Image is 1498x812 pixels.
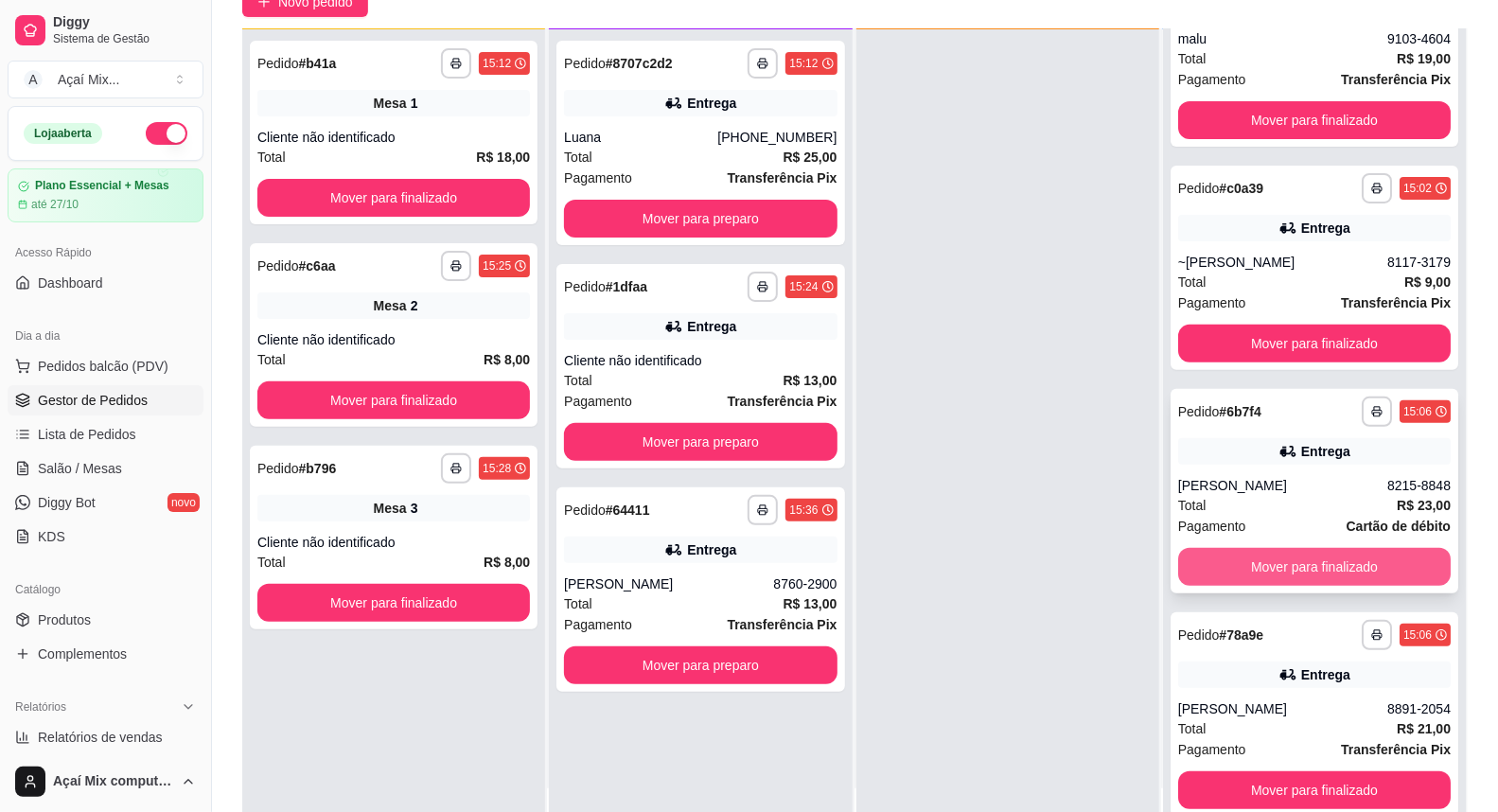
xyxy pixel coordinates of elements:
[411,499,418,518] div: 3
[257,128,530,147] div: Cliente não identificado
[564,593,592,614] span: Total
[8,639,203,669] a: Complementos
[1178,771,1451,809] button: Mover para finalizado
[728,394,837,409] strong: Transferência Pix
[8,722,203,752] a: Relatórios de vendas
[38,357,168,376] span: Pedidos balcão (PDV)
[1178,181,1220,196] span: Pedido
[1219,627,1263,643] strong: # 78a9e
[564,351,837,370] div: Cliente não identificado
[38,425,136,444] span: Lista de Pedidos
[38,459,122,478] span: Salão / Mesas
[687,317,736,336] div: Entrega
[789,503,818,518] div: 15:36
[1178,718,1207,739] span: Total
[789,279,818,294] div: 15:24
[784,150,837,165] strong: R$ 25,00
[1341,742,1451,757] strong: Transferência Pix
[8,385,203,415] a: Gestor de Pedidos
[8,351,203,381] button: Pedidos balcão (PDV)
[564,128,717,147] div: Luana
[606,279,647,294] strong: # 1dfaa
[1178,48,1207,69] span: Total
[1178,739,1246,760] span: Pagamento
[374,296,407,315] span: Mesa
[257,179,530,217] button: Mover para finalizado
[8,605,203,635] a: Produtos
[1387,29,1451,48] div: 9103-4604
[564,56,606,71] span: Pedido
[257,533,530,552] div: Cliente não identificado
[374,499,407,518] span: Mesa
[483,258,511,274] div: 15:25
[1178,69,1246,90] span: Pagamento
[564,391,632,412] span: Pagamento
[257,147,286,168] span: Total
[8,268,203,298] a: Dashboard
[1403,627,1432,643] div: 15:06
[1178,253,1387,272] div: ~[PERSON_NAME]
[1178,272,1207,292] span: Total
[1219,181,1263,196] strong: # c0a39
[53,773,173,790] span: Açaí Mix computador
[24,70,43,89] span: A
[1178,292,1246,313] span: Pagamento
[1397,498,1451,513] strong: R$ 23,00
[1178,548,1451,586] button: Mover para finalizado
[1178,516,1246,537] span: Pagamento
[15,699,66,715] span: Relatórios
[257,258,299,274] span: Pedido
[1178,29,1387,48] div: malu
[717,128,837,147] div: [PHONE_NUMBER]
[38,391,148,410] span: Gestor de Pedidos
[1403,404,1432,419] div: 15:06
[257,330,530,349] div: Cliente não identificado
[35,179,169,193] article: Plano Essencial + Mesas
[257,552,286,573] span: Total
[687,540,736,559] div: Entrega
[1301,665,1350,684] div: Entrega
[484,352,530,367] strong: R$ 8,00
[564,503,606,518] span: Pedido
[1387,253,1451,272] div: 8117-3179
[789,56,818,71] div: 15:12
[38,527,65,546] span: KDS
[1387,476,1451,495] div: 8215-8848
[564,168,632,188] span: Pagamento
[1178,699,1387,718] div: [PERSON_NAME]
[8,238,203,268] div: Acesso Rápido
[411,296,418,315] div: 2
[8,487,203,518] a: Diggy Botnovo
[1341,295,1451,310] strong: Transferência Pix
[257,461,299,476] span: Pedido
[257,584,530,622] button: Mover para finalizado
[484,555,530,570] strong: R$ 8,00
[1347,519,1451,534] strong: Cartão de débito
[8,521,203,552] a: KDS
[1403,181,1432,196] div: 15:02
[38,274,103,292] span: Dashboard
[8,759,203,804] button: Açaí Mix computador
[687,94,736,113] div: Entrega
[564,147,592,168] span: Total
[299,258,336,274] strong: # c6aa
[38,644,127,663] span: Complementos
[257,56,299,71] span: Pedido
[38,728,163,747] span: Relatórios de vendas
[564,279,606,294] span: Pedido
[728,170,837,185] strong: Transferência Pix
[31,197,79,212] article: até 27/10
[299,461,337,476] strong: # b796
[1178,476,1387,495] div: [PERSON_NAME]
[774,574,837,593] div: 8760-2900
[8,574,203,605] div: Catálogo
[564,423,837,461] button: Mover para preparo
[1178,404,1220,419] span: Pedido
[24,123,102,144] div: Loja aberta
[476,150,530,165] strong: R$ 18,00
[564,614,632,635] span: Pagamento
[8,61,203,98] button: Select a team
[8,419,203,450] a: Lista de Pedidos
[1301,442,1350,461] div: Entrega
[8,168,203,222] a: Plano Essencial + Mesasaté 27/10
